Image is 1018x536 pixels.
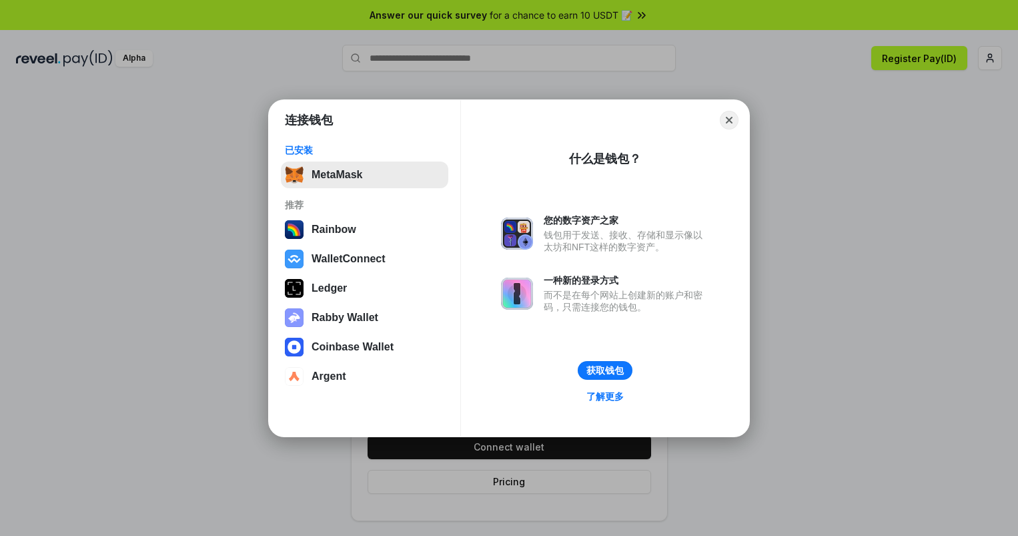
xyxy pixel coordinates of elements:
div: 而不是在每个网站上创建新的账户和密码，只需连接您的钱包。 [544,289,709,313]
img: svg+xml,%3Csvg%20width%3D%2228%22%20height%3D%2228%22%20viewBox%3D%220%200%2028%2028%22%20fill%3D... [285,367,304,386]
button: Close [720,111,738,129]
div: Argent [312,370,346,382]
div: 已安装 [285,144,444,156]
div: Coinbase Wallet [312,341,394,353]
button: 获取钱包 [578,361,632,380]
div: Ledger [312,282,347,294]
img: svg+xml,%3Csvg%20width%3D%22120%22%20height%3D%22120%22%20viewBox%3D%220%200%20120%20120%22%20fil... [285,220,304,239]
div: 您的数字资产之家 [544,214,709,226]
button: Rainbow [281,216,448,243]
div: 什么是钱包？ [569,151,641,167]
button: Argent [281,363,448,390]
img: svg+xml,%3Csvg%20fill%3D%22none%22%20height%3D%2233%22%20viewBox%3D%220%200%2035%2033%22%20width%... [285,166,304,184]
img: svg+xml,%3Csvg%20width%3D%2228%22%20height%3D%2228%22%20viewBox%3D%220%200%2028%2028%22%20fill%3D... [285,250,304,268]
div: Rabby Wallet [312,312,378,324]
button: Rabby Wallet [281,304,448,331]
div: Rainbow [312,224,356,236]
div: MetaMask [312,169,362,181]
div: 了解更多 [586,390,624,403]
button: Ledger [281,275,448,302]
img: svg+xml,%3Csvg%20xmlns%3D%22http%3A%2F%2Fwww.w3.org%2F2000%2Fsvg%22%20width%3D%2228%22%20height%3... [285,279,304,298]
h1: 连接钱包 [285,112,333,128]
button: WalletConnect [281,246,448,272]
img: svg+xml,%3Csvg%20width%3D%2228%22%20height%3D%2228%22%20viewBox%3D%220%200%2028%2028%22%20fill%3D... [285,338,304,356]
a: 了解更多 [578,388,632,405]
div: 一种新的登录方式 [544,274,709,286]
img: svg+xml,%3Csvg%20xmlns%3D%22http%3A%2F%2Fwww.w3.org%2F2000%2Fsvg%22%20fill%3D%22none%22%20viewBox... [285,308,304,327]
div: 获取钱包 [586,364,624,376]
button: Coinbase Wallet [281,334,448,360]
div: 钱包用于发送、接收、存储和显示像以太坊和NFT这样的数字资产。 [544,229,709,253]
button: MetaMask [281,162,448,188]
img: svg+xml,%3Csvg%20xmlns%3D%22http%3A%2F%2Fwww.w3.org%2F2000%2Fsvg%22%20fill%3D%22none%22%20viewBox... [501,218,533,250]
div: 推荐 [285,199,444,211]
div: WalletConnect [312,253,386,265]
img: svg+xml,%3Csvg%20xmlns%3D%22http%3A%2F%2Fwww.w3.org%2F2000%2Fsvg%22%20fill%3D%22none%22%20viewBox... [501,278,533,310]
